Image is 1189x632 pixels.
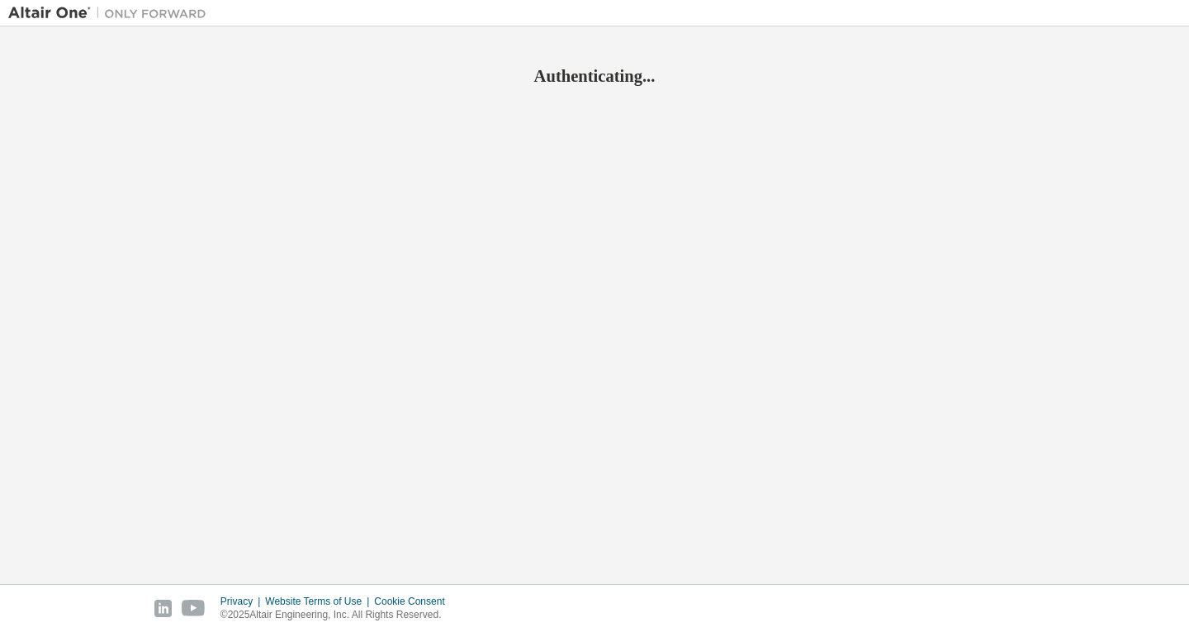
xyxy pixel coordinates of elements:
[220,595,265,608] div: Privacy
[220,608,455,622] p: © 2025 Altair Engineering, Inc. All Rights Reserved.
[8,65,1181,87] h2: Authenticating...
[182,600,206,617] img: youtube.svg
[8,5,215,21] img: Altair One
[265,595,374,608] div: Website Terms of Use
[154,600,172,617] img: linkedin.svg
[374,595,454,608] div: Cookie Consent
